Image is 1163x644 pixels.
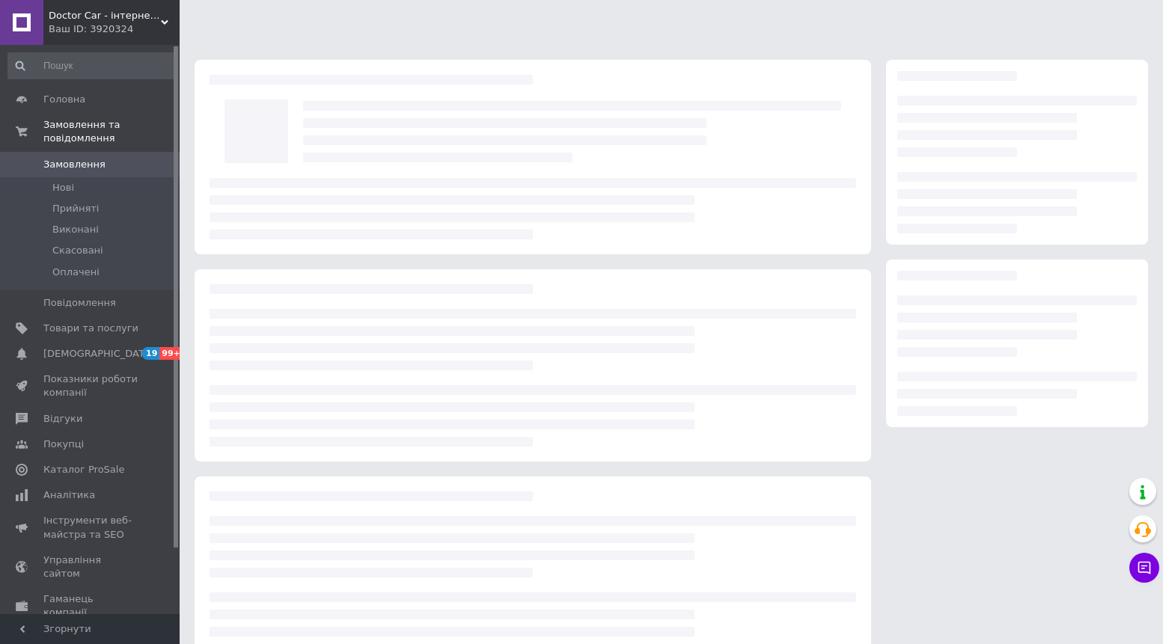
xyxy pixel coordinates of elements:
span: Doctor Car - інтернет-магазин автозапчастин [49,9,161,22]
span: Скасовані [52,244,103,257]
span: Аналітика [43,488,95,502]
span: Інструменти веб-майстра та SEO [43,514,138,541]
span: Відгуки [43,412,82,426]
span: 99+ [159,347,184,360]
span: Гаманець компанії [43,592,138,619]
span: 19 [142,347,159,360]
span: Показники роботи компанії [43,372,138,399]
button: Чат з покупцем [1129,553,1159,583]
span: Товари та послуги [43,322,138,335]
span: Управління сайтом [43,553,138,580]
input: Пошук [7,52,177,79]
span: Каталог ProSale [43,463,124,476]
div: Ваш ID: 3920324 [49,22,180,36]
span: Нові [52,181,74,194]
span: Покупці [43,438,84,451]
span: Повідомлення [43,296,116,310]
span: [DEMOGRAPHIC_DATA] [43,347,154,361]
span: Оплачені [52,266,100,279]
span: Замовлення [43,158,106,171]
span: Замовлення та повідомлення [43,118,180,145]
span: Прийняті [52,202,99,215]
span: Виконані [52,223,99,236]
span: Головна [43,93,85,106]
